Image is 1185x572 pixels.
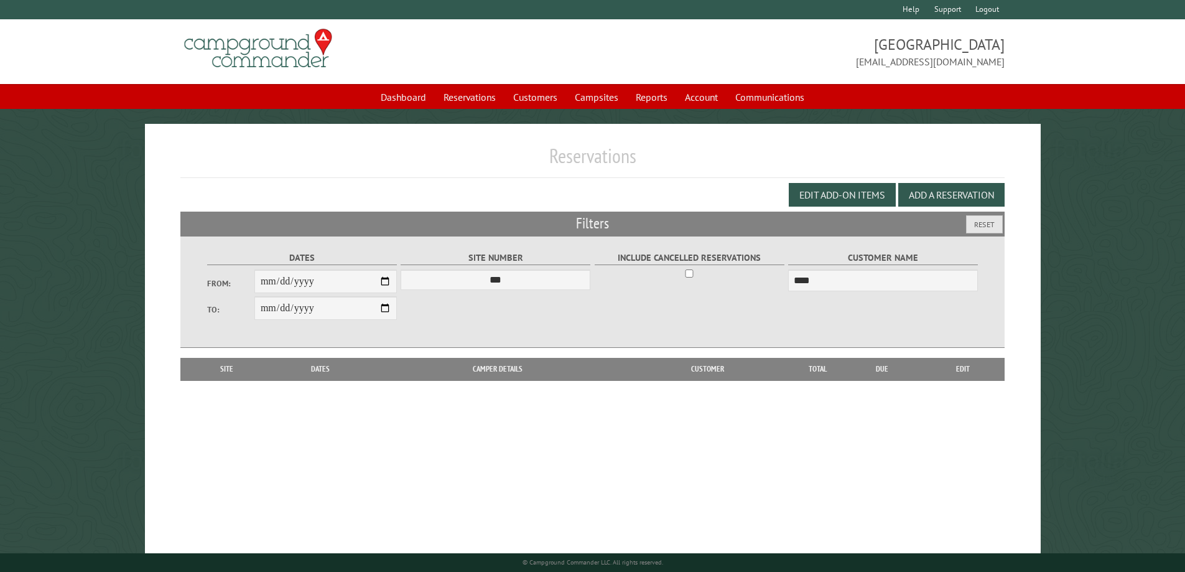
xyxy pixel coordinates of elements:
label: To: [207,304,254,316]
label: Customer Name [788,251,978,265]
img: Campground Commander [180,24,336,73]
th: Edit [921,358,1005,380]
h1: Reservations [180,144,1005,178]
label: Dates [207,251,397,265]
th: Due [843,358,921,380]
a: Communications [728,85,812,109]
th: Dates [267,358,374,380]
a: Campsites [567,85,626,109]
th: Camper Details [374,358,621,380]
a: Dashboard [373,85,434,109]
span: [GEOGRAPHIC_DATA] [EMAIL_ADDRESS][DOMAIN_NAME] [593,34,1005,69]
small: © Campground Commander LLC. All rights reserved. [523,558,663,566]
button: Edit Add-on Items [789,183,896,207]
a: Reports [628,85,675,109]
button: Add a Reservation [898,183,1005,207]
th: Total [793,358,843,380]
label: Site Number [401,251,590,265]
a: Customers [506,85,565,109]
a: Account [677,85,725,109]
th: Site [187,358,267,380]
h2: Filters [180,212,1005,235]
a: Reservations [436,85,503,109]
th: Customer [621,358,793,380]
label: Include Cancelled Reservations [595,251,784,265]
label: From: [207,278,254,289]
button: Reset [966,215,1003,233]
